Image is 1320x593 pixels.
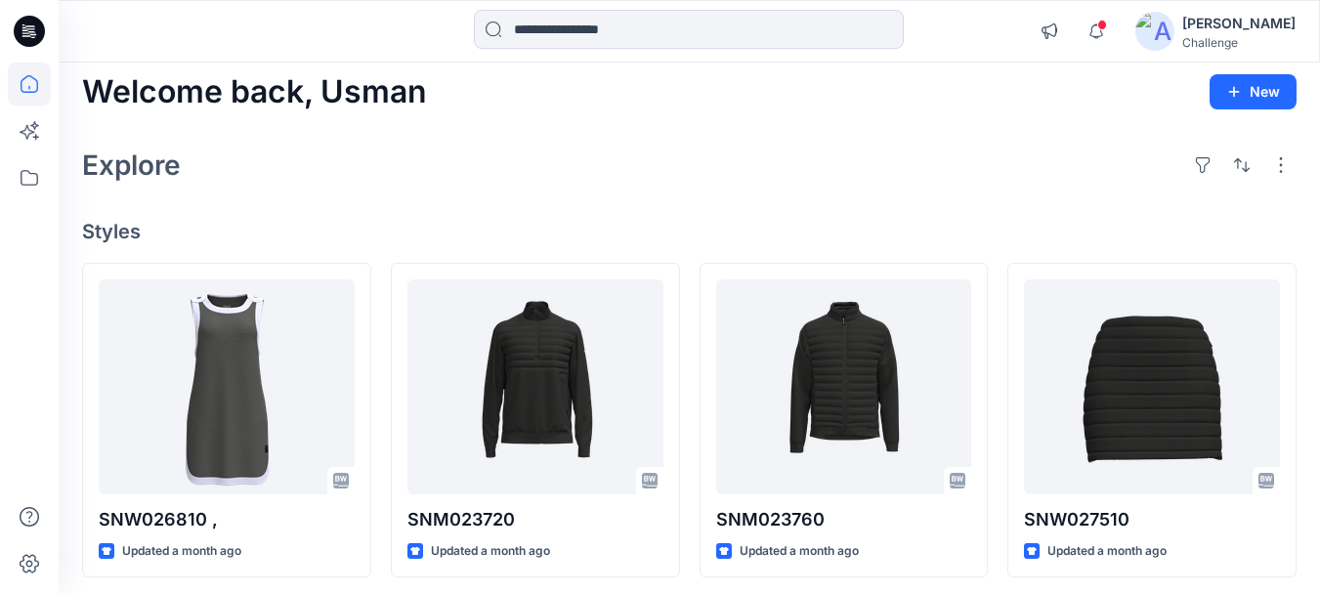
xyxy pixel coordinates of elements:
[1024,279,1280,494] a: SNW027510
[122,541,241,562] p: Updated a month ago
[716,279,972,494] a: SNM023760
[99,279,355,494] a: SNW026810 ,
[407,506,663,533] p: SNM023720
[1182,12,1296,35] div: [PERSON_NAME]
[1047,541,1167,562] p: Updated a month ago
[1182,35,1296,50] div: Challenge
[82,149,181,181] h2: Explore
[740,541,859,562] p: Updated a month ago
[82,74,427,110] h2: Welcome back, Usman
[431,541,550,562] p: Updated a month ago
[407,279,663,494] a: SNM023720
[1024,506,1280,533] p: SNW027510
[82,220,1297,243] h4: Styles
[1210,74,1297,109] button: New
[99,506,355,533] p: SNW026810 ,
[716,506,972,533] p: SNM023760
[1135,12,1174,51] img: avatar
